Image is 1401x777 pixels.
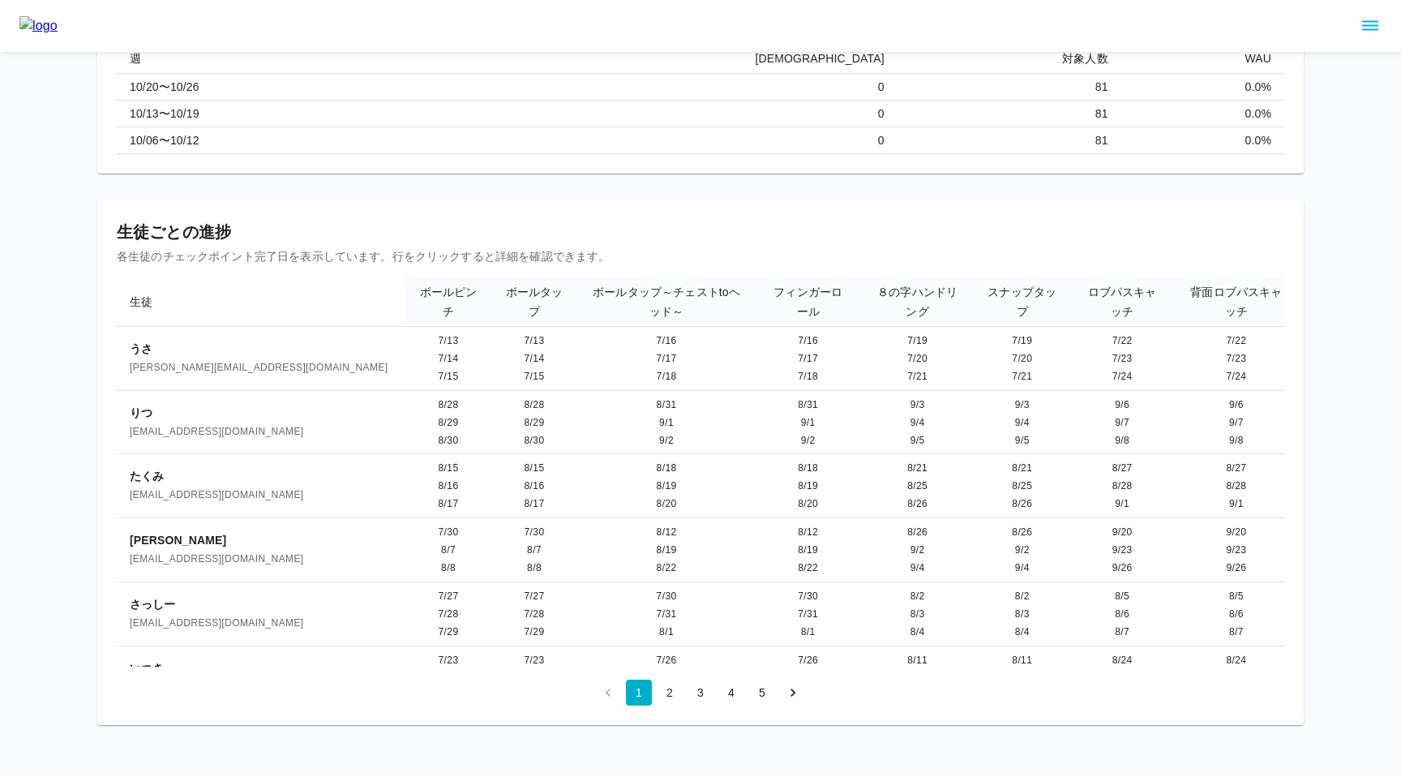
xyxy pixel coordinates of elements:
span: 9/20 9/23 9/26 [1112,526,1133,573]
span: 8/11 8/12 8/22 [1012,655,1032,702]
span: 7/27 7/28 7/29 [439,590,459,637]
th: 背面ロブパスキャッチ [1175,277,1298,327]
span: 7/22 7/23 7/24 [1226,335,1246,382]
span: 8/28 8/29 8/30 [525,399,545,446]
h6: 生徒ごとの進捗 [117,219,1284,245]
th: スナップタップ [975,277,1070,327]
span: 8/11 8/12 8/22 [907,655,928,702]
p: うさ [130,341,392,357]
td: 0.0 % [1121,127,1284,153]
span: 7/30 8/7 8/8 [439,526,459,573]
button: Go to page 3 [688,680,713,706]
th: ボールタップ [491,277,577,327]
span: 9/6 9/7 9/8 [1229,399,1244,446]
p: いつき [130,660,392,676]
p: りつ [130,405,392,421]
p: 各生徒のチェックポイント完了日を表示しています。行をクリックすると詳細を確認できます。 [117,248,1284,264]
span: 8/24 8/25 8/26 [1112,655,1133,702]
span: 7/13 7/14 7/15 [525,335,545,382]
td: 0 [414,100,898,127]
span: 8/28 8/29 8/30 [439,399,459,446]
span: 8/21 8/25 8/26 [1012,462,1032,509]
span: 8/15 8/16 8/17 [525,462,545,509]
span: 9/6 9/7 9/8 [1115,399,1129,446]
span: 7/23 7/24 7/25 [439,655,459,702]
span: 7/16 7/17 7/18 [798,335,818,382]
span: 8/18 8/19 8/20 [798,462,818,509]
th: フィンガーロール [756,277,860,327]
span: 7/30 7/31 8/1 [657,590,677,637]
span: 7/19 7/20 7/21 [907,335,928,382]
span: 8/2 8/3 8/4 [1015,590,1030,637]
th: WAU [1121,44,1284,74]
span: [EMAIL_ADDRESS][DOMAIN_NAME] [130,552,392,568]
span: 8/5 8/6 8/7 [1229,590,1244,637]
span: 7/27 7/28 7/29 [525,590,545,637]
span: 8/26 9/2 9/4 [1012,526,1032,573]
span: 9/3 9/4 9/5 [910,399,925,446]
span: 8/12 8/19 8/22 [657,526,677,573]
span: 8/31 9/1 9/2 [657,399,677,446]
td: 81 [898,100,1121,127]
th: 対象人数 [898,44,1121,74]
th: ボールタップ～チェストtoヘッド～ [577,277,756,327]
td: 0.0 % [1121,100,1284,127]
span: 7/19 7/20 7/21 [1012,335,1032,382]
span: 8/18 8/19 8/20 [657,462,677,509]
button: Go to page 4 [718,680,744,706]
span: 7/13 7/14 7/15 [439,335,459,382]
td: 81 [898,73,1121,100]
span: 8/26 9/2 9/4 [907,526,928,573]
span: 8/21 8/25 8/26 [907,462,928,509]
span: [EMAIL_ADDRESS][DOMAIN_NAME] [130,616,392,632]
th: ８の字ハンドリング [860,277,975,327]
td: 10/20〜10/26 [117,73,414,100]
span: 8/2 8/3 8/4 [910,590,925,637]
p: たくみ [130,468,392,484]
span: 8/24 8/25 8/26 [1226,655,1246,702]
td: 10/06〜10/12 [117,127,414,153]
span: [PERSON_NAME][EMAIL_ADDRESS][DOMAIN_NAME] [130,360,392,376]
span: 9/20 9/23 9/26 [1226,526,1246,573]
th: 生徒 [117,277,405,327]
th: ボールピンチ [405,277,491,327]
td: 0 [414,73,898,100]
th: 週 [117,44,414,74]
span: 9/3 9/4 9/5 [1015,399,1030,446]
th: [DEMOGRAPHIC_DATA] [414,44,898,74]
span: 7/23 7/24 7/25 [525,655,545,702]
nav: pagination navigation [593,680,808,706]
button: page 1 [626,680,652,706]
span: 7/30 7/31 8/1 [798,590,818,637]
span: 7/26 8/5 8/10 [657,655,677,702]
span: 7/22 7/23 7/24 [1112,335,1133,382]
td: 0 [414,127,898,153]
span: 8/15 8/16 8/17 [439,462,459,509]
p: さっしー [130,596,392,612]
span: [EMAIL_ADDRESS][DOMAIN_NAME] [130,487,392,504]
button: Go to page 5 [749,680,775,706]
p: [PERSON_NAME] [130,532,392,548]
button: sidemenu [1356,12,1384,40]
span: 8/31 9/1 9/2 [798,399,818,446]
span: 7/26 8/5 8/10 [798,655,818,702]
td: 81 [898,127,1121,153]
span: 8/5 8/6 8/7 [1115,590,1129,637]
td: 0.0 % [1121,73,1284,100]
span: 8/27 8/28 9/1 [1112,462,1133,509]
button: Go to page 2 [657,680,683,706]
span: 7/30 8/7 8/8 [525,526,545,573]
span: 8/12 8/19 8/22 [798,526,818,573]
span: [EMAIL_ADDRESS][DOMAIN_NAME] [130,424,392,440]
button: Go to next page [780,680,806,706]
td: 10/13〜10/19 [117,100,414,127]
th: ロブパスキャッチ [1070,277,1175,327]
img: logo [19,16,58,36]
span: 8/27 8/28 9/1 [1226,462,1246,509]
span: 7/16 7/17 7/18 [657,335,677,382]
